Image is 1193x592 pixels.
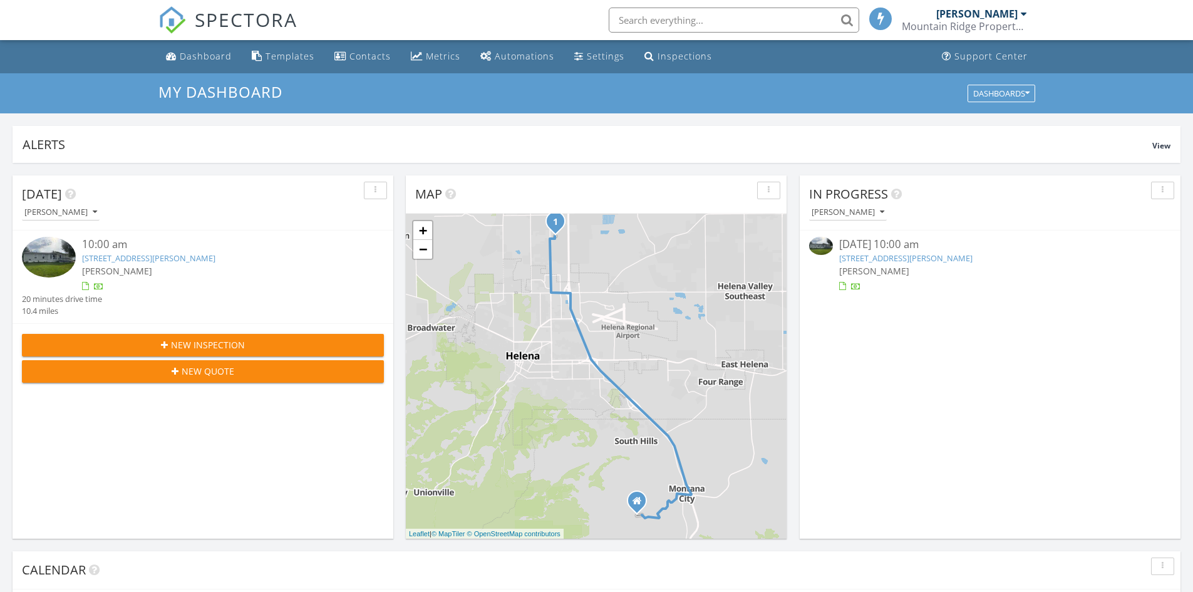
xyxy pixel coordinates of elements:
div: 10.4 miles [22,305,102,317]
i: 1 [553,218,558,227]
div: Dashboards [973,89,1030,98]
div: Metrics [426,50,460,62]
span: View [1152,140,1170,151]
a: Leaflet [409,530,430,537]
button: [PERSON_NAME] [22,204,100,221]
a: Support Center [937,45,1033,68]
a: [DATE] 10:00 am [STREET_ADDRESS][PERSON_NAME] [PERSON_NAME] [809,237,1171,293]
span: [DATE] [22,185,62,202]
span: New Quote [182,365,234,378]
img: 9314043%2Fcover_photos%2F0CngWg1l54BJhFs83WHz%2Fsmall.jpg [809,237,833,255]
a: 10:00 am [STREET_ADDRESS][PERSON_NAME] [PERSON_NAME] 20 minutes drive time 10.4 miles [22,237,384,317]
div: Templates [266,50,314,62]
div: Support Center [954,50,1028,62]
div: | [406,529,564,539]
a: © OpenStreetMap contributors [467,530,560,537]
div: Inspections [658,50,712,62]
div: Contacts [349,50,391,62]
div: 4435 Woodchuck Dr, Helena, MT 59602 [555,221,563,229]
div: [PERSON_NAME] [936,8,1018,20]
a: © MapTiler [431,530,465,537]
div: Settings [587,50,624,62]
a: Contacts [329,45,396,68]
button: Dashboards [968,85,1035,102]
div: Dashboard [180,50,232,62]
div: [PERSON_NAME] [812,208,884,217]
div: Automations [495,50,554,62]
span: SPECTORA [195,6,297,33]
div: [DATE] 10:00 am [839,237,1141,252]
input: Search everything... [609,8,859,33]
div: Mountain Ridge Property Inspections [902,20,1027,33]
span: In Progress [809,185,888,202]
div: 4 Ridgeview Ct, Clancy MT 59634-0000 [637,501,644,508]
a: Metrics [406,45,465,68]
div: [PERSON_NAME] [24,208,97,217]
a: Zoom in [413,221,432,240]
button: New Quote [22,360,384,383]
a: Automations (Basic) [475,45,559,68]
button: [PERSON_NAME] [809,204,887,221]
span: My Dashboard [158,81,282,102]
a: Dashboard [161,45,237,68]
a: Inspections [639,45,717,68]
span: [PERSON_NAME] [839,265,909,277]
div: 10:00 am [82,237,354,252]
a: [STREET_ADDRESS][PERSON_NAME] [839,252,973,264]
span: New Inspection [171,338,245,351]
span: Calendar [22,561,86,578]
span: [PERSON_NAME] [82,265,152,277]
a: Settings [569,45,629,68]
img: The Best Home Inspection Software - Spectora [158,6,186,34]
div: Alerts [23,136,1152,153]
a: SPECTORA [158,17,297,43]
a: Zoom out [413,240,432,259]
a: Templates [247,45,319,68]
button: New Inspection [22,334,384,356]
span: Map [415,185,442,202]
a: [STREET_ADDRESS][PERSON_NAME] [82,252,215,264]
img: 9314043%2Fcover_photos%2F0CngWg1l54BJhFs83WHz%2Fsmall.jpg [22,237,76,278]
div: 20 minutes drive time [22,293,102,305]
